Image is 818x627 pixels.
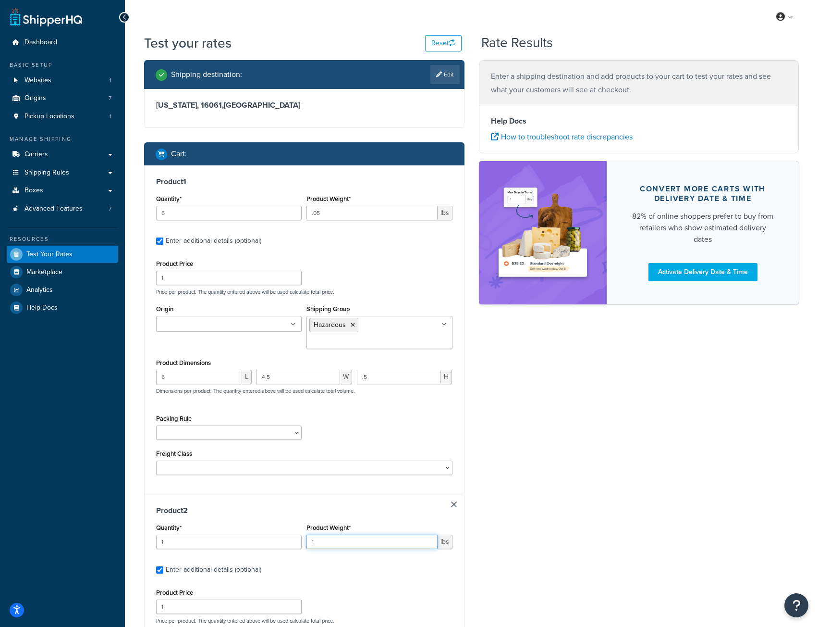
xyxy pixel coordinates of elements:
span: Advanced Features [24,205,83,213]
h3: Product 2 [156,506,452,515]
label: Quantity* [156,195,182,202]
label: Product Price [156,589,193,596]
input: 0 [156,535,302,549]
label: Origin [156,305,173,313]
a: Dashboard [7,34,118,51]
input: Enter additional details (optional) [156,566,163,574]
span: Origins [24,94,46,102]
span: Shipping Rules [24,169,69,177]
h4: Help Docs [491,115,787,127]
a: Websites1 [7,72,118,89]
label: Shipping Group [306,305,350,313]
a: Origins7 [7,89,118,107]
input: 0.00 [306,535,437,549]
h2: Cart : [171,150,187,158]
label: Freight Class [156,450,192,457]
a: Activate Delivery Date & Time [648,263,757,281]
div: Manage Shipping [7,135,118,143]
div: Basic Setup [7,61,118,69]
label: Product Weight* [306,524,351,531]
span: W [340,370,352,384]
li: Websites [7,72,118,89]
div: Enter additional details (optional) [166,234,261,248]
a: Edit [430,65,460,84]
p: Price per product. The quantity entered above will be used calculate total price. [154,617,455,624]
input: 0 [156,206,302,220]
div: Resources [7,235,118,243]
input: 0.00 [306,206,437,220]
p: Enter a shipping destination and add products to your cart to test your rates and see what your c... [491,70,787,97]
h2: Rate Results [481,36,553,50]
span: Carriers [24,150,48,159]
li: Advanced Features [7,200,118,218]
h3: [US_STATE], 16061 , [GEOGRAPHIC_DATA] [156,100,452,110]
a: Marketplace [7,263,118,281]
h2: Shipping destination : [171,70,242,79]
a: Carriers [7,146,118,163]
a: How to troubleshoot rate discrepancies [491,131,633,142]
a: Test Your Rates [7,246,118,263]
span: lbs [438,206,452,220]
span: Marketplace [26,268,62,276]
span: Dashboard [24,38,57,47]
span: lbs [438,535,452,549]
span: H [441,370,452,384]
button: Reset [425,35,462,51]
a: Remove Item [451,502,457,507]
div: Convert more carts with delivery date & time [630,184,776,203]
span: 1 [110,76,111,85]
button: Open Resource Center [784,593,808,617]
span: 7 [109,205,111,213]
li: Origins [7,89,118,107]
a: Shipping Rules [7,164,118,182]
label: Quantity* [156,524,182,531]
label: Product Dimensions [156,359,211,366]
a: Pickup Locations1 [7,108,118,125]
span: Boxes [24,187,43,195]
span: 7 [109,94,111,102]
label: Product Weight* [306,195,351,202]
span: Hazardous [314,320,346,330]
a: Analytics [7,281,118,299]
a: Boxes [7,182,118,200]
h3: Product 1 [156,177,452,187]
span: Pickup Locations [24,113,74,121]
a: Advanced Features7 [7,200,118,218]
span: Help Docs [26,304,58,312]
span: Test Your Rates [26,251,73,259]
span: 1 [110,113,111,121]
h1: Test your rates [144,34,232,52]
p: Price per product. The quantity entered above will be used calculate total price. [154,288,455,295]
img: feature-image-ddt-36eae7f7280da8017bfb280eaccd9c446f90b1fe08728e4019434db127062ab4.png [493,176,593,289]
span: Analytics [26,286,53,294]
input: Enter additional details (optional) [156,238,163,245]
div: 82% of online shoppers prefer to buy from retailers who show estimated delivery dates [630,211,776,245]
span: L [242,370,252,384]
li: Pickup Locations [7,108,118,125]
div: Enter additional details (optional) [166,563,261,577]
a: Help Docs [7,299,118,316]
p: Dimensions per product. The quantity entered above will be used calculate total volume. [154,388,355,394]
label: Product Price [156,260,193,267]
label: Packing Rule [156,415,192,422]
span: Websites [24,76,51,85]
